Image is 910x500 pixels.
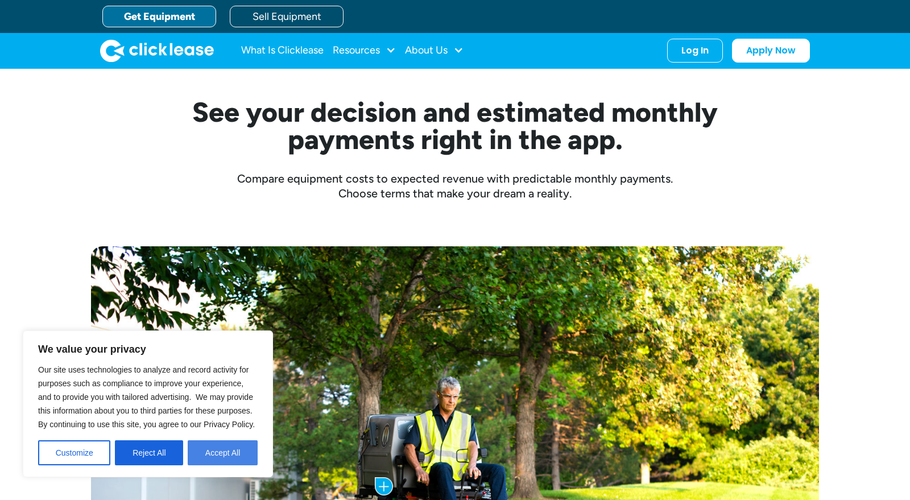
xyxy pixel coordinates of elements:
[38,342,258,356] p: We value your privacy
[188,440,258,465] button: Accept All
[136,98,773,153] h2: See your decision and estimated monthly payments right in the app.
[23,330,273,477] div: We value your privacy
[38,440,110,465] button: Customize
[100,39,214,62] img: Clicklease logo
[38,365,255,429] span: Our site uses technologies to analyze and record activity for purposes such as compliance to impr...
[732,39,810,63] a: Apply Now
[681,45,709,56] div: Log In
[375,477,393,495] img: Plus icon with blue background
[405,39,464,62] div: About Us
[333,39,396,62] div: Resources
[241,39,324,62] a: What Is Clicklease
[102,6,216,27] a: Get Equipment
[91,171,819,201] div: Compare equipment costs to expected revenue with predictable monthly payments. Choose terms that ...
[100,39,214,62] a: home
[230,6,344,27] a: Sell Equipment
[115,440,183,465] button: Reject All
